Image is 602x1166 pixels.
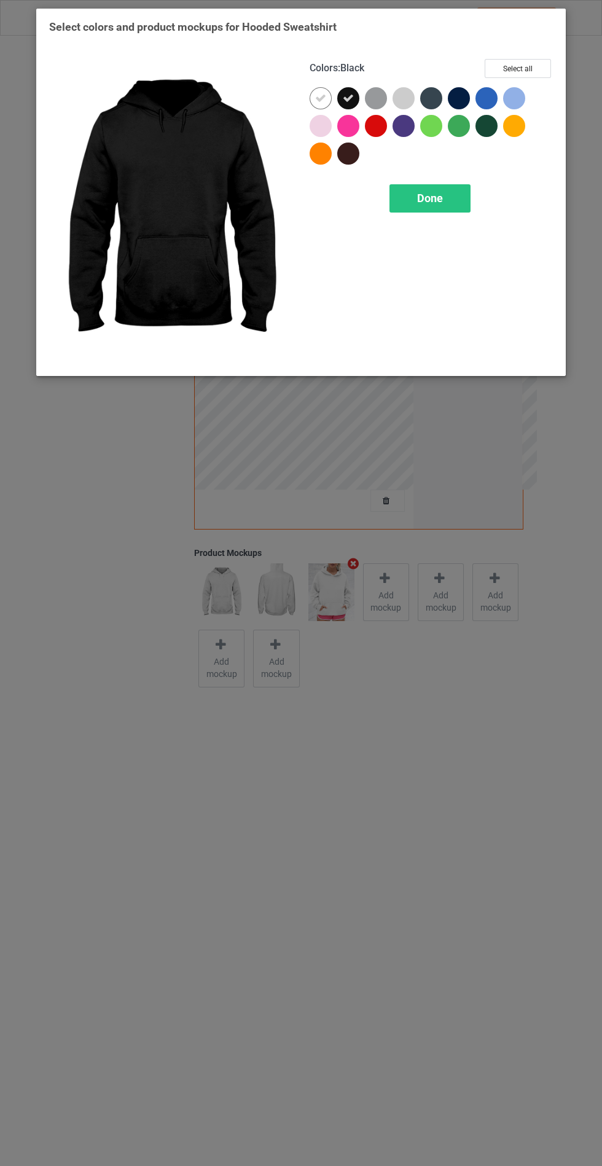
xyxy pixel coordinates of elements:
img: regular.jpg [49,59,292,363]
button: Select all [485,59,551,78]
span: Colors [310,62,338,74]
span: Black [340,62,364,74]
span: Done [417,192,443,205]
span: Select colors and product mockups for Hooded Sweatshirt [49,20,337,33]
h4: : [310,62,364,75]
